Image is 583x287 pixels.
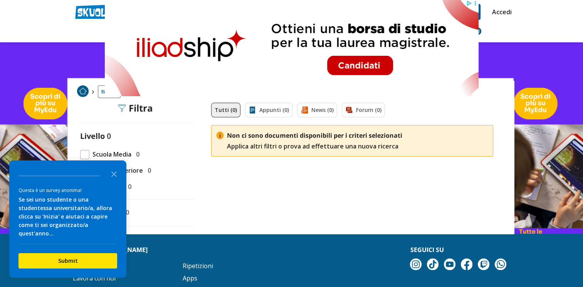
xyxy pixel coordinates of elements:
[461,259,472,270] img: facebook
[118,103,153,113] div: Filtra
[495,259,506,270] img: WhatsApp
[444,259,455,270] img: youtube
[183,274,197,282] a: Apps
[98,85,121,98] a: Ricerca
[227,130,402,141] span: Non ci sono documenti disponibili per i criteri selezionati
[410,245,444,254] strong: Seguici su
[77,85,89,97] img: Home
[73,274,116,282] a: Lavora con noi
[9,160,126,278] div: Survey
[18,187,117,194] div: Questa è un survey anonima!
[144,165,151,175] span: 0
[125,182,131,192] span: 0
[216,132,224,139] img: Nessun risultato
[183,262,213,270] a: Ripetizioni
[410,259,422,270] img: instagram
[427,259,439,270] img: tiktok
[80,131,105,141] label: Livello
[89,149,131,159] span: Scuola Media
[18,195,117,238] div: Se sei uno studente o una studentessa universitario/a, allora clicca su 'Inizia' e aiutaci a capi...
[478,259,489,270] img: twitch
[77,85,89,98] a: Home
[18,253,117,269] button: Submit
[227,130,402,152] p: Applica altri filtri o prova ad effettuare una nuova ricerca
[133,149,139,159] span: 0
[106,166,122,181] button: Close the survey
[107,131,111,141] span: 0
[492,4,508,20] a: Accedi
[211,103,240,117] a: Tutti (0)
[118,104,126,112] img: Filtra filtri mobile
